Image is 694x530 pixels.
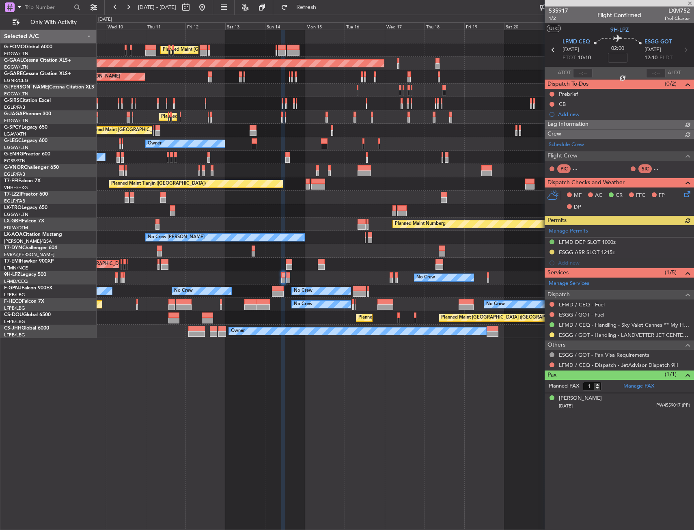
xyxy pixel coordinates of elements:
[4,259,20,264] span: T7-EMI
[668,69,681,77] span: ALDT
[4,71,71,76] a: G-GARECessna Citation XLS+
[559,90,578,97] div: Prebrief
[595,192,602,200] span: AC
[4,299,44,304] a: F-HECDFalcon 7X
[4,332,25,338] a: LFPB/LBG
[4,219,22,224] span: LX-GBH
[4,112,51,116] a: G-JAGAPhenom 300
[4,292,25,298] a: LFPB/LBG
[547,25,561,32] button: UTC
[549,382,579,390] label: Planned PAX
[665,268,677,277] span: (1/5)
[4,125,47,130] a: G-SPCYLegacy 650
[4,165,24,170] span: G-VNOR
[504,22,544,30] div: Sat 20
[563,54,576,62] span: ETOT
[4,152,50,157] a: G-ENRGPraetor 600
[294,298,313,310] div: No Crew
[597,11,641,19] div: Flight Confirmed
[148,231,205,243] div: No Crew [PERSON_NAME]
[4,138,47,143] a: G-LEGCLegacy 600
[9,16,88,29] button: Only With Activity
[4,144,28,151] a: EGGW/LTN
[138,4,176,11] span: [DATE] - [DATE]
[4,78,28,84] a: EGNR/CEG
[4,219,44,224] a: LX-GBHFalcon 7X
[4,246,57,250] a: T7-DYNChallenger 604
[4,171,25,177] a: EGLF/FAB
[547,290,570,299] span: Dispatch
[4,272,46,277] a: 9H-LPZLegacy 500
[4,98,19,103] span: G-SIRS
[4,198,25,204] a: EGLF/FAB
[385,22,425,30] div: Wed 17
[644,46,661,54] span: [DATE]
[4,138,22,143] span: G-LEGC
[4,232,23,237] span: LX-AOA
[106,22,146,30] div: Wed 10
[161,111,289,123] div: Planned Maint [GEOGRAPHIC_DATA] ([GEOGRAPHIC_DATA])
[4,205,22,210] span: LX-TRO
[559,403,573,409] span: [DATE]
[4,64,28,70] a: EGGW/LTN
[547,340,565,350] span: Others
[578,54,591,62] span: 10:10
[21,19,86,25] span: Only With Activity
[547,371,556,380] span: Pax
[441,312,569,324] div: Planned Maint [GEOGRAPHIC_DATA] ([GEOGRAPHIC_DATA])
[559,311,604,318] a: ESGG / GOT - Fuel
[395,218,446,230] div: Planned Maint Nurnberg
[616,192,623,200] span: CR
[416,271,435,284] div: No Crew
[665,80,677,88] span: (0/2)
[4,265,28,271] a: LFMN/NCE
[148,138,162,150] div: Owner
[549,6,568,15] span: 535917
[4,246,22,250] span: T7-DYN
[305,22,345,30] div: Mon 15
[111,178,206,190] div: Planned Maint Tianjin ([GEOGRAPHIC_DATA])
[549,280,589,288] a: Manage Services
[623,382,654,390] a: Manage PAX
[4,51,28,57] a: EGGW/LTN
[4,192,21,197] span: T7-LZZI
[4,326,22,331] span: CS-JHH
[660,54,672,62] span: ELDT
[4,305,25,311] a: LFPB/LBG
[4,58,23,63] span: G-GAAL
[4,252,54,258] a: EVRA/[PERSON_NAME]
[4,179,41,183] a: T7-FFIFalcon 7X
[547,80,588,89] span: Dispatch To-Dos
[4,71,23,76] span: G-GARE
[25,1,71,13] input: Trip Number
[4,85,94,90] a: G-[PERSON_NAME]Cessna Citation XLS
[559,362,678,368] a: LFMD / CEQ - Dispatch - JetAdvisor Dispatch 9H
[4,259,54,264] a: T7-EMIHawker 900XP
[185,22,225,30] div: Fri 12
[559,301,605,308] a: LFMD / CEQ - Fuel
[4,286,52,291] a: F-GPNJFalcon 900EX
[559,351,649,358] a: ESGG / GOT - Pax Visa Requirements
[558,69,571,77] span: ATOT
[547,178,625,187] span: Dispatch Checks and Weather
[4,152,23,157] span: G-ENRG
[98,16,112,23] div: [DATE]
[559,101,566,108] div: CB
[4,98,51,103] a: G-SIRSCitation Excel
[231,325,245,337] div: Owner
[659,192,665,200] span: FP
[82,124,213,136] div: Unplanned Maint [GEOGRAPHIC_DATA] ([PERSON_NAME] Intl)
[265,22,305,30] div: Sun 14
[544,22,584,30] div: Sun 21
[4,158,26,164] a: EGSS/STN
[4,232,62,237] a: LX-AOACitation Mustang
[4,185,28,191] a: VHHH/HKG
[294,285,313,297] div: No Crew
[163,44,291,56] div: Planned Maint [GEOGRAPHIC_DATA] ([GEOGRAPHIC_DATA])
[4,192,48,197] a: T7-LZZIPraetor 600
[4,278,28,284] a: LFMD/CEQ
[611,45,624,53] span: 02:00
[549,15,568,22] span: 1/2
[4,312,23,317] span: CS-DOU
[4,104,25,110] a: EGLF/FAB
